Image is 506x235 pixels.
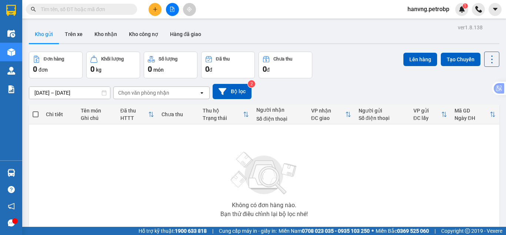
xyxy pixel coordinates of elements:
button: Đơn hàng0đơn [29,52,83,78]
button: plus [149,3,162,16]
span: 0 [90,65,94,74]
input: Tìm tên, số ĐT hoặc mã đơn [41,5,128,13]
th: Toggle SortBy [307,105,355,124]
sup: 2 [248,80,255,88]
div: Chi tiết [46,111,73,117]
th: Toggle SortBy [199,105,253,124]
div: Chưa thu [162,111,195,117]
span: đ [209,67,212,73]
button: file-add [166,3,179,16]
span: plus [153,7,158,12]
div: Thu hộ [203,108,243,114]
div: Chọn văn phòng nhận [118,89,169,97]
div: Đã thu [216,56,230,62]
span: message [8,219,15,226]
span: notification [8,203,15,210]
img: warehouse-icon [7,67,15,75]
button: Tạo Chuyến [441,53,480,66]
div: Đã thu [120,108,148,114]
span: hanvng.petrobp [402,4,455,14]
button: Kho nhận [89,25,123,43]
div: Mã GD [455,108,490,114]
div: Ngày ĐH [455,115,490,121]
span: | [435,227,436,235]
span: 1 [464,3,466,9]
button: Kho công nợ [123,25,164,43]
div: ĐC giao [311,115,345,121]
span: Hỗ trợ kỹ thuật: [139,227,207,235]
span: món [153,67,164,73]
div: Tên món [81,108,113,114]
div: VP gửi [413,108,441,114]
span: | [212,227,213,235]
strong: 0708 023 035 - 0935 103 250 [302,228,370,234]
button: Bộ lọc [213,84,252,99]
img: phone-icon [475,6,482,13]
span: aim [187,7,192,12]
span: search [31,7,36,12]
button: Hàng đã giao [164,25,207,43]
span: ⚪️ [372,229,374,232]
button: Kho gửi [29,25,59,43]
div: Người nhận [256,107,304,113]
img: warehouse-icon [7,48,15,56]
div: Đơn hàng [44,56,64,62]
span: 0 [33,65,37,74]
span: 0 [263,65,267,74]
div: HTTT [120,115,148,121]
sup: 1 [463,3,468,9]
span: file-add [170,7,175,12]
div: Số điện thoại [359,115,406,121]
svg: open [199,90,205,96]
img: warehouse-icon [7,169,15,177]
div: Chưa thu [273,56,292,62]
span: kg [96,67,101,73]
button: Số lượng0món [144,52,197,78]
button: Chưa thu0đ [259,52,312,78]
img: warehouse-icon [7,30,15,37]
img: solution-icon [7,85,15,93]
div: Số điện thoại [256,116,304,122]
span: copyright [465,228,470,234]
th: Toggle SortBy [410,105,451,124]
div: Khối lượng [101,56,124,62]
img: icon-new-feature [459,6,465,13]
strong: 0369 525 060 [397,228,429,234]
button: aim [183,3,196,16]
div: ĐC lấy [413,115,441,121]
span: Cung cấp máy in - giấy in: [219,227,277,235]
img: svg+xml;base64,PHN2ZyBjbGFzcz0ibGlzdC1wbHVnX19zdmciIHhtbG5zPSJodHRwOi8vd3d3LnczLm9yZy8yMDAwL3N2Zy... [227,147,301,199]
span: question-circle [8,186,15,193]
div: Bạn thử điều chỉnh lại bộ lọc nhé! [220,211,308,217]
button: Khối lượng0kg [86,52,140,78]
span: đ [267,67,270,73]
th: Toggle SortBy [117,105,158,124]
span: 0 [148,65,152,74]
div: VP nhận [311,108,345,114]
strong: 1900 633 818 [175,228,207,234]
button: Lên hàng [403,53,437,66]
div: Không có đơn hàng nào. [232,202,296,208]
button: Đã thu0đ [201,52,255,78]
span: caret-down [492,6,499,13]
th: Toggle SortBy [451,105,499,124]
div: Ghi chú [81,115,113,121]
span: đơn [39,67,48,73]
div: Số lượng [159,56,177,62]
img: logo-vxr [6,5,16,16]
div: Người gửi [359,108,406,114]
input: Select a date range. [29,87,110,99]
div: Trạng thái [203,115,243,121]
span: 0 [205,65,209,74]
span: Miền Nam [279,227,370,235]
button: caret-down [489,3,502,16]
div: ver 1.8.138 [458,23,483,32]
button: Trên xe [59,25,89,43]
span: Miền Bắc [376,227,429,235]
